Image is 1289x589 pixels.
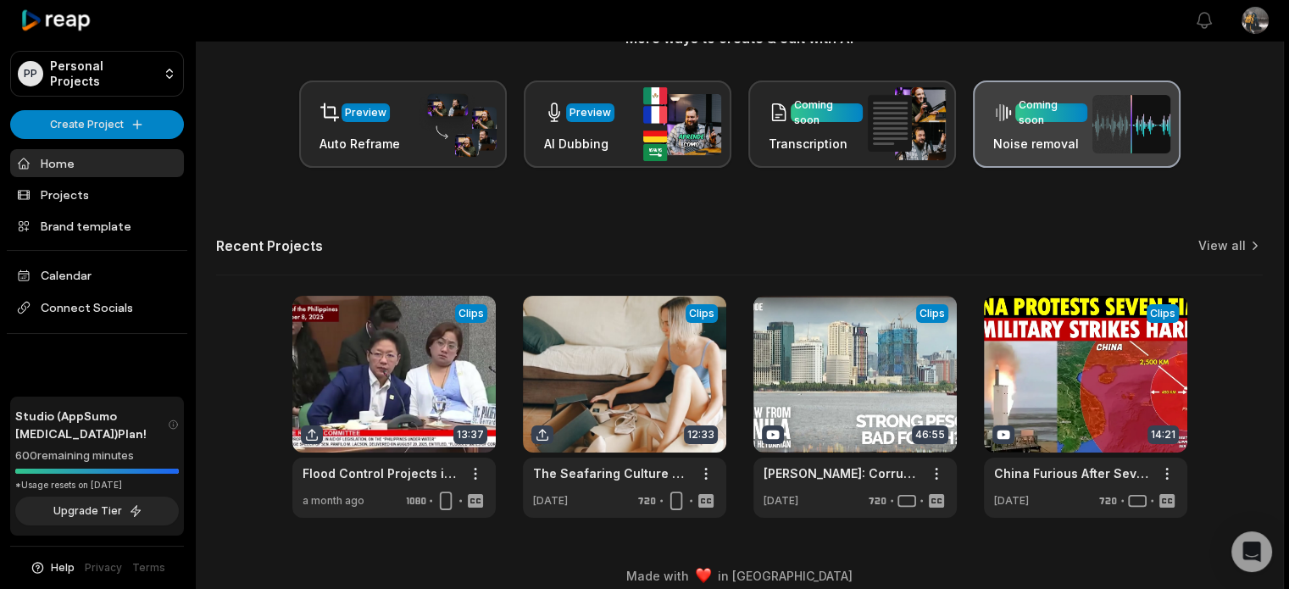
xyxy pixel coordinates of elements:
img: ai_dubbing.png [643,87,721,161]
p: Personal Projects [50,58,156,89]
span: Studio (AppSumo [MEDICAL_DATA]) Plan! [15,407,168,442]
a: Flood Control Projects in the [GEOGRAPHIC_DATA] [303,464,458,482]
h2: Recent Projects [216,237,323,254]
div: *Usage resets on [DATE] [15,479,179,492]
button: Upgrade Tier [15,497,179,525]
div: Coming soon [1019,97,1084,128]
img: heart emoji [696,568,711,583]
button: Create Project [10,110,184,139]
h3: Transcription [769,135,863,153]
div: PP [18,61,43,86]
span: Help [51,560,75,575]
h3: Noise removal [993,135,1087,153]
a: View all [1198,237,1246,254]
button: Help [30,560,75,575]
a: [PERSON_NAME]: Corruption did not make Philippines poor (Full Episode) | The View From [GEOGRAPHI... [764,464,920,482]
a: The Seafaring Culture of the [DEMOGRAPHIC_DATA] People [533,464,689,482]
a: Terms [132,560,165,575]
span: Connect Socials [10,292,184,323]
div: Coming soon [794,97,859,128]
img: noise_removal.png [1092,95,1170,153]
img: auto_reframe.png [419,92,497,158]
a: Privacy [85,560,122,575]
div: Preview [345,105,386,120]
h3: AI Dubbing [544,135,614,153]
a: Home [10,149,184,177]
a: Calendar [10,261,184,289]
div: Open Intercom Messenger [1231,531,1272,572]
a: Brand template [10,212,184,240]
div: Preview [569,105,611,120]
a: China Furious After Seven Protests Over [DEMOGRAPHIC_DATA] Military’s Big Move in the [GEOGRAPHIC... [994,464,1150,482]
h3: Auto Reframe [319,135,400,153]
img: transcription.png [868,87,946,160]
a: Projects [10,181,184,208]
div: Made with in [GEOGRAPHIC_DATA] [211,567,1268,585]
div: 600 remaining minutes [15,447,179,464]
